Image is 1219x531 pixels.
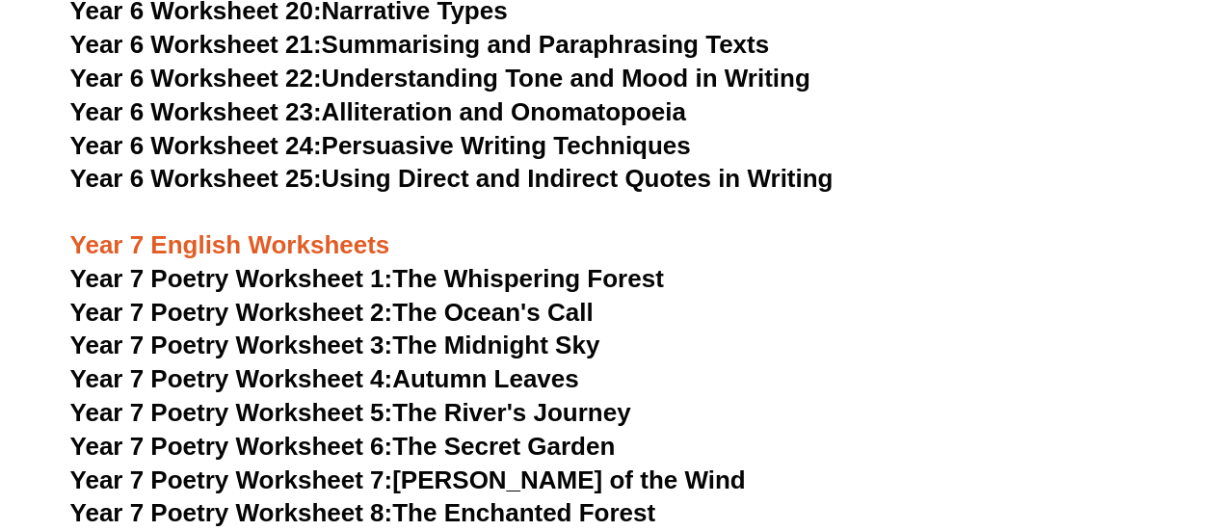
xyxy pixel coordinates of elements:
span: Year 6 Worksheet 24: [70,131,322,160]
a: Year 6 Worksheet 22:Understanding Tone and Mood in Writing [70,64,810,93]
a: Year 7 Poetry Worksheet 3:The Midnight Sky [70,331,600,359]
span: Year 6 Worksheet 23: [70,97,322,126]
span: Year 7 Poetry Worksheet 7: [70,465,393,494]
span: Year 7 Poetry Worksheet 2: [70,298,393,327]
a: Year 6 Worksheet 24:Persuasive Writing Techniques [70,131,691,160]
a: Year 7 Poetry Worksheet 5:The River's Journey [70,398,631,427]
span: Year 7 Poetry Worksheet 4: [70,364,393,393]
span: Year 7 Poetry Worksheet 1: [70,264,393,293]
span: Year 6 Worksheet 22: [70,64,322,93]
iframe: Chat Widget [898,313,1219,531]
a: Year 7 Poetry Worksheet 2:The Ocean's Call [70,298,594,327]
a: Year 7 Poetry Worksheet 1:The Whispering Forest [70,264,664,293]
a: Year 7 Poetry Worksheet 4:Autumn Leaves [70,364,579,393]
a: Year 7 Poetry Worksheet 7:[PERSON_NAME] of the Wind [70,465,746,494]
a: Year 6 Worksheet 21:Summarising and Paraphrasing Texts [70,30,769,59]
span: Year 7 Poetry Worksheet 5: [70,398,393,427]
a: Year 7 Poetry Worksheet 8:The Enchanted Forest [70,498,655,527]
span: Year 6 Worksheet 25: [70,164,322,193]
span: Year 6 Worksheet 21: [70,30,322,59]
a: Year 6 Worksheet 23:Alliteration and Onomatopoeia [70,97,686,126]
span: Year 7 Poetry Worksheet 6: [70,432,393,461]
a: Year 6 Worksheet 25:Using Direct and Indirect Quotes in Writing [70,164,834,193]
h3: Year 7 English Worksheets [70,197,1150,262]
a: Year 7 Poetry Worksheet 6:The Secret Garden [70,432,616,461]
span: Year 7 Poetry Worksheet 8: [70,498,393,527]
span: Year 7 Poetry Worksheet 3: [70,331,393,359]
